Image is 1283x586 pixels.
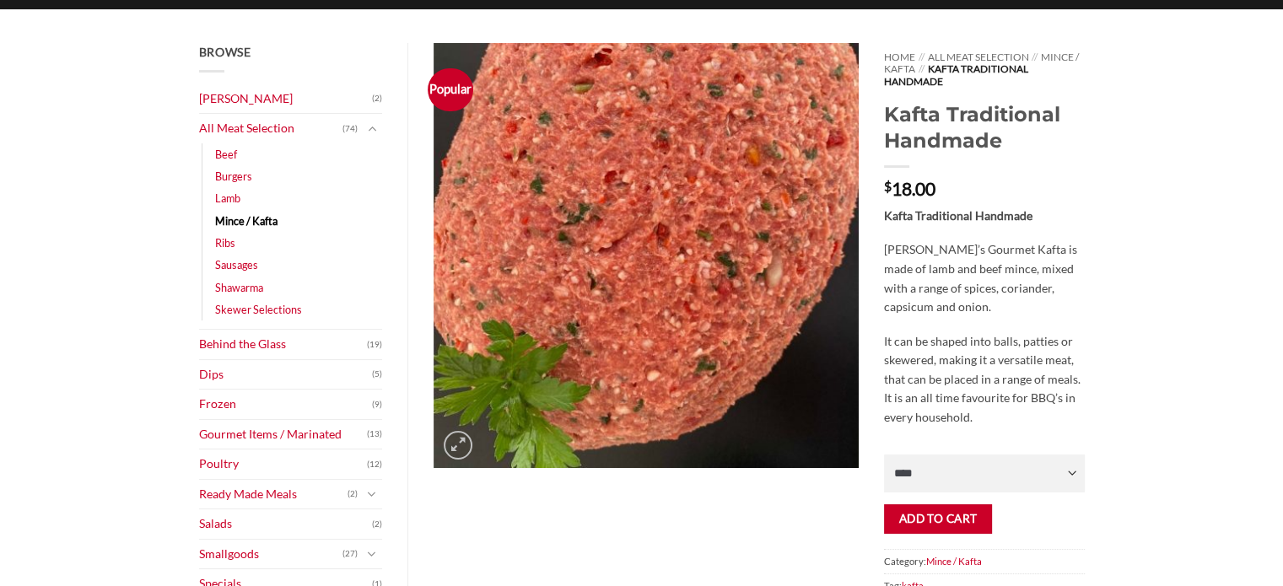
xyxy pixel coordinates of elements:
a: Sausages [215,254,258,276]
span: $ [884,180,892,193]
p: [PERSON_NAME]’s Gourmet Kafta is made of lamb and beef mince, mixed with a range of spices, coria... [884,240,1084,316]
span: (2) [372,86,382,111]
a: Dips [199,360,373,390]
a: Beef [215,143,237,165]
button: Add to cart [884,504,991,534]
button: Toggle [362,120,382,138]
p: It can be shaped into balls, patties or skewered, making it a versatile meat, that can be placed ... [884,332,1084,427]
span: // [919,51,925,63]
span: Kafta Traditional Handmade [884,62,1027,87]
a: Burgers [215,165,252,187]
span: Browse [199,45,251,59]
a: [PERSON_NAME] [199,84,373,114]
a: All Meat Selection [199,114,343,143]
img: Kafta Traditional Handmade [434,43,859,468]
a: Ribs [215,232,235,254]
button: Toggle [362,485,382,503]
span: (9) [372,392,382,417]
a: Ready Made Meals [199,480,348,509]
span: (12) [367,452,382,477]
a: Lamb [215,187,240,209]
h1: Kafta Traditional Handmade [884,101,1084,153]
a: Gourmet Items / Marinated [199,420,368,449]
span: (74) [342,116,358,142]
bdi: 18.00 [884,178,935,199]
a: Shawarma [215,277,263,298]
a: Mince / Kafta [926,556,982,567]
a: Frozen [199,390,373,419]
span: Category: [884,549,1084,573]
a: Mince / Kafta [215,210,278,232]
a: Salads [199,509,373,539]
span: // [919,62,925,75]
span: (2) [372,512,382,537]
a: Smallgoods [199,540,343,569]
a: Home [884,51,915,63]
a: Poultry [199,449,368,479]
a: Behind the Glass [199,330,368,359]
a: All Meat Selection [927,51,1028,63]
a: Skewer Selections [215,298,302,320]
span: (13) [367,422,382,447]
span: // [1032,51,1038,63]
span: (5) [372,362,382,387]
span: (19) [367,332,382,358]
a: Zoom [444,431,472,460]
a: Mince / Kafta [884,51,1078,75]
strong: Kafta Traditional Handmade [884,208,1032,223]
span: (2) [348,481,358,507]
span: (27) [342,541,358,567]
button: Toggle [362,545,382,563]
